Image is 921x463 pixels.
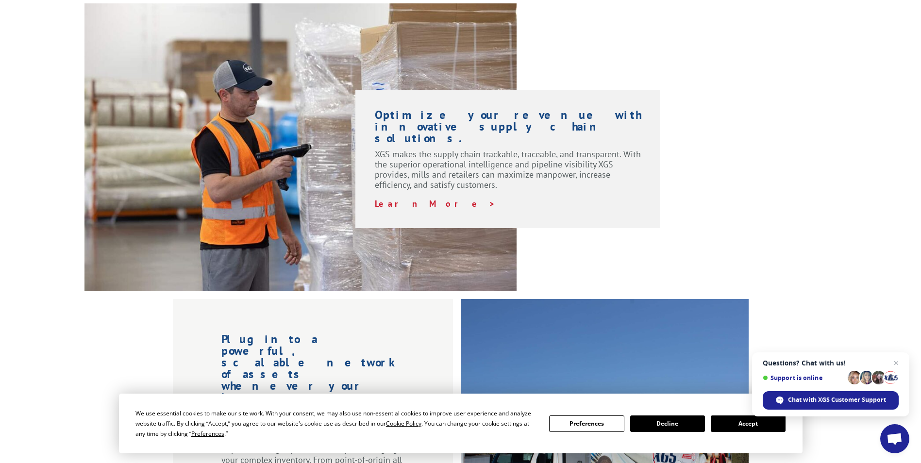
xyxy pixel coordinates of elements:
button: Preferences [549,415,624,432]
span: Chat with XGS Customer Support [788,396,886,404]
button: Accept [711,415,786,432]
span: Support is online [763,374,844,381]
span: Close chat [890,357,902,369]
button: Decline [630,415,705,432]
h1: Plug into a powerful, scalable network of assets whenever your business demands it. [221,333,404,420]
span: Questions? Chat with us! [763,359,899,367]
a: Learn More > [375,198,496,209]
span: Cookie Policy [386,419,421,428]
p: XGS makes the supply chain trackable, traceable, and transparent. With the superior operational i... [375,149,641,198]
span: Preferences [191,430,224,438]
div: Chat with XGS Customer Support [763,391,899,410]
div: We use essential cookies to make our site work. With your consent, we may also use non-essential ... [135,408,537,439]
h1: Optimize your revenue with innovative supply chain solutions. [375,109,641,149]
div: Cookie Consent Prompt [119,394,803,453]
div: Open chat [880,424,909,453]
img: XGS-Photos232 [84,3,517,291]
